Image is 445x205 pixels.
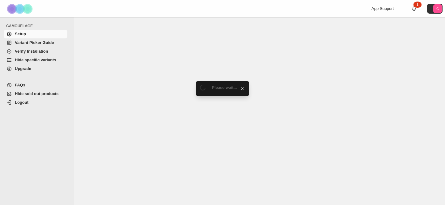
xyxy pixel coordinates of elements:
a: 1 [411,6,417,12]
button: Avatar with initials C [427,4,443,14]
a: Hide specific variants [4,56,67,64]
span: CAMOUFLAGE [6,24,70,28]
img: Camouflage [5,0,36,17]
span: Variant Picker Guide [15,40,54,45]
span: Avatar with initials C [433,4,442,13]
a: Hide sold out products [4,89,67,98]
span: Hide sold out products [15,91,59,96]
a: FAQs [4,81,67,89]
span: Upgrade [15,66,31,71]
span: Hide specific variants [15,58,56,62]
span: Please wait... [212,85,237,90]
span: Logout [15,100,28,105]
a: Variant Picker Guide [4,38,67,47]
a: Logout [4,98,67,107]
text: C [436,7,439,11]
span: Setup [15,32,26,36]
span: App Support [371,6,394,11]
span: FAQs [15,83,25,87]
span: Verify Installation [15,49,48,54]
a: Setup [4,30,67,38]
a: Upgrade [4,64,67,73]
div: 1 [413,2,422,8]
a: Verify Installation [4,47,67,56]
